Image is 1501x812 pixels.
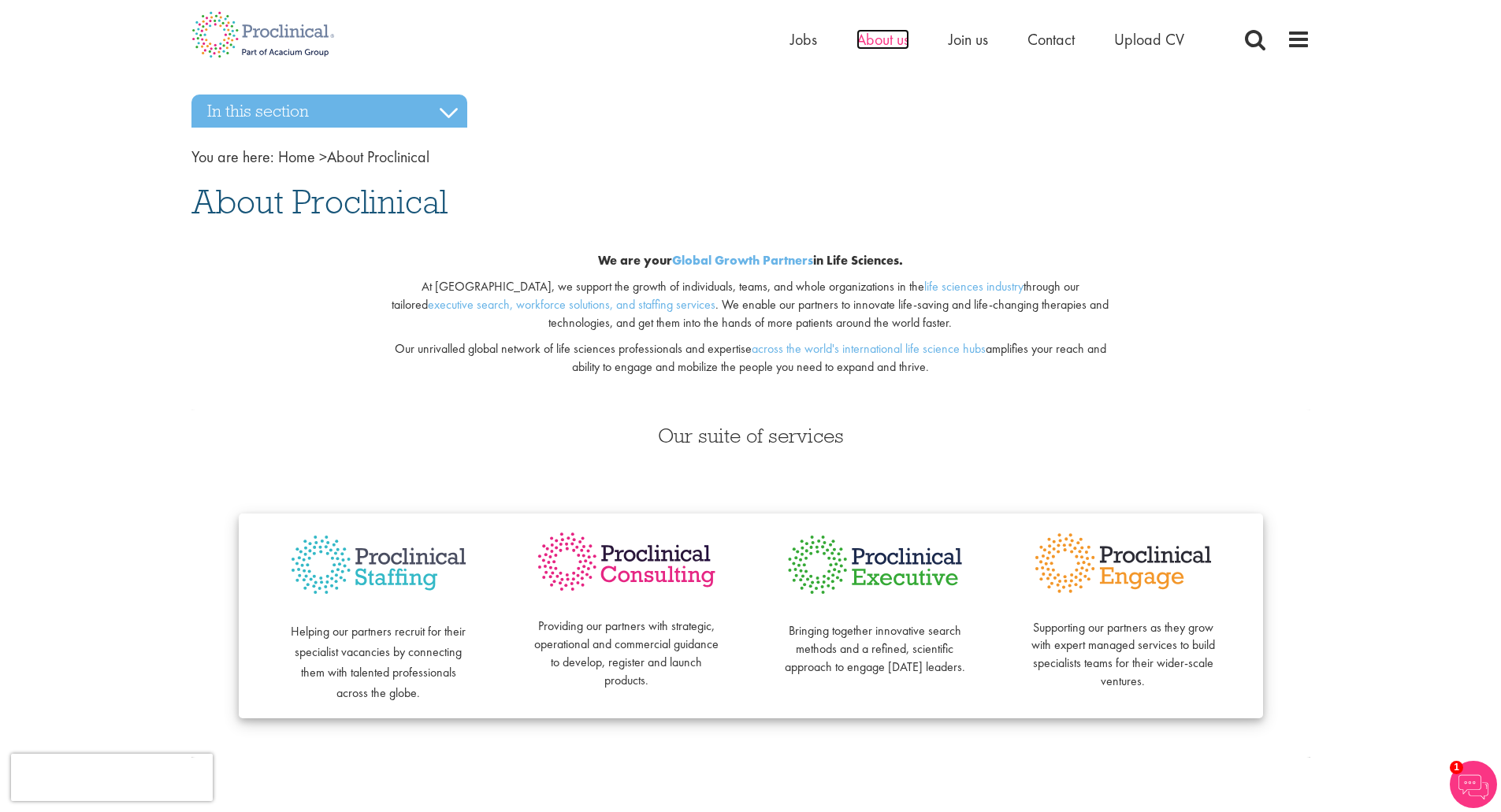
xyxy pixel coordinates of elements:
[790,29,817,50] a: Jobs
[191,180,448,223] span: About Proclinical
[11,754,213,801] iframe: reCAPTCHA
[1027,29,1075,50] a: Contact
[598,252,903,269] b: We are your in Life Sciences.
[191,146,274,167] span: You are here:
[381,278,1120,332] p: At [GEOGRAPHIC_DATA], we support the growth of individuals, teams, and whole organizations in the...
[1031,601,1216,691] p: Supporting our partners as they grow with expert managed services to build specialists teams for ...
[191,95,467,128] h3: In this section
[752,340,986,357] a: across the world's international life science hubs
[782,604,968,676] p: Bringing together innovative search methods and a refined, scientific approach to engage [DATE] l...
[191,425,1310,446] h3: Our suite of services
[278,146,315,167] a: breadcrumb link to Home
[286,529,471,601] img: Proclinical Staffing
[291,623,466,701] span: Helping our partners recruit for their specialist vacancies by connecting them with talented prof...
[1031,529,1216,597] img: Proclinical Engage
[381,340,1120,376] p: Our unrivalled global network of life sciences professionals and expertise amplifies your reach a...
[672,252,813,269] a: Global Growth Partners
[782,529,968,600] img: Proclinical Executive
[856,29,909,50] a: About us
[428,296,715,313] a: executive search, workforce solutions, and staffing services
[1450,761,1463,774] span: 1
[1114,29,1184,50] a: Upload CV
[278,146,429,167] span: About Proclinical
[1450,761,1497,808] img: Chatbot
[534,600,719,690] p: Providing our partners with strategic, operational and commercial guidance to develop, register a...
[949,29,988,50] a: Join us
[319,146,327,167] span: >
[924,278,1024,295] a: life sciences industry
[534,529,719,595] img: Proclinical Consulting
